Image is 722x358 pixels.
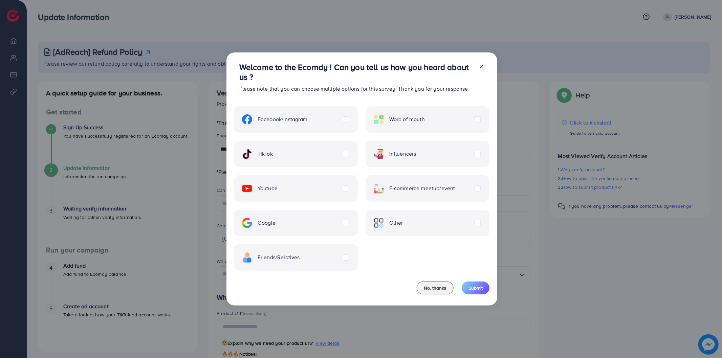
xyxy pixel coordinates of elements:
img: ic-ecommerce.d1fa3848.svg [374,183,384,194]
span: TikTok [258,150,273,158]
img: ic-tiktok.4b20a09a.svg [242,149,252,159]
span: E-commerce meetup/event [389,184,455,192]
img: ic-influencers.a620ad43.svg [374,149,384,159]
img: ic-youtube.715a0ca2.svg [242,183,252,194]
img: ic-other.99c3e012.svg [374,218,384,228]
span: Friends/Relatives [258,253,300,261]
span: Word of mouth [389,115,425,123]
button: No, thanks [417,282,454,294]
span: Facebook/Instagram [258,115,308,123]
h3: Welcome to the Ecomdy ! Can you tell us how you heard about us ? [239,62,473,82]
span: Google [258,219,276,227]
img: ic-facebook.134605ef.svg [242,114,252,125]
span: Influencers [389,150,416,158]
img: ic-freind.8e9a9d08.svg [242,252,252,263]
span: No, thanks [424,285,446,291]
span: Submit [468,285,483,291]
img: ic-google.5bdd9b68.svg [242,218,252,228]
span: Youtube [258,184,278,192]
button: Submit [462,282,489,294]
p: Please note that you can choose multiple options for this survey. Thank you for your response [239,85,473,93]
span: Other [389,219,403,227]
img: ic-word-of-mouth.a439123d.svg [374,114,384,125]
